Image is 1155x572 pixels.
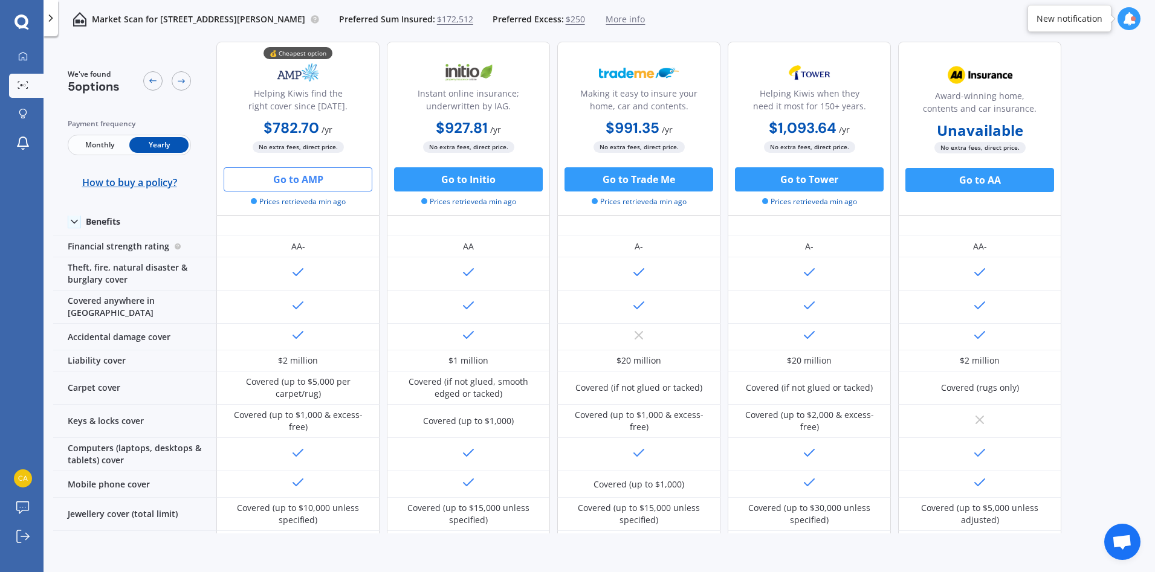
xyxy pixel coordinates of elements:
span: 5 options [68,79,120,94]
div: Helping Kiwis when they need it most for 150+ years. [738,87,881,117]
span: $172,512 [437,13,473,25]
div: Covered (up to $30,000 unless specified) [737,502,882,526]
div: A- [635,240,643,252]
button: Go to Tower [735,167,884,191]
div: Mobile phone cover [53,471,216,498]
span: $250 [566,13,585,25]
div: Covered (up to $1,000) [594,478,684,490]
div: Covered (if not glued or tacked) [746,382,873,394]
span: No extra fees, direct price. [253,141,344,153]
div: Covered (up to $10,000 unless specified) [225,502,370,526]
div: Payment frequency [68,118,191,130]
div: Covered anywhere in [GEOGRAPHIC_DATA] [53,291,216,324]
div: Accidental damage cover [53,324,216,350]
b: $1,093.64 [769,118,836,137]
button: Go to Initio [394,167,543,191]
div: Financial strength rating [53,236,216,257]
span: Preferred Excess: [493,13,564,25]
div: Jewellery cover (total limit) [53,498,216,531]
div: Covered (up to $15,000 unless specified) [566,502,711,526]
img: 6eac1b3048f7f9826c90f05a60476468 [14,469,32,487]
div: Covered (up to $1,000) [423,415,514,427]
span: / yr [839,124,850,135]
img: Trademe.webp [599,57,679,88]
span: No extra fees, direct price. [764,141,855,153]
div: Theft, fire, natural disaster & burglary cover [53,257,216,291]
div: AA [463,240,474,252]
div: Helping Kiwis find the right cover since [DATE]. [227,87,369,117]
button: Go to Trade Me [565,167,713,191]
span: No extra fees, direct price. [934,142,1026,153]
span: Prices retrieved a min ago [762,196,857,207]
div: Covered (up to $5,000 unless adjusted) [907,502,1052,526]
div: AA- [291,240,305,252]
div: $20 million [616,355,661,367]
img: Initio.webp [429,57,508,88]
div: A- [805,240,814,252]
div: Covered (rugs only) [941,382,1019,394]
div: New notification [1037,13,1102,25]
div: Instant online insurance; underwritten by IAG. [397,87,540,117]
div: Covered (if not glued, smooth edged or tacked) [396,376,541,400]
b: $991.35 [606,118,659,137]
div: Keys & locks cover [53,405,216,438]
div: Computers (laptops, desktops & tablets) cover [53,438,216,471]
span: No extra fees, direct price. [423,141,514,153]
div: Carpet cover [53,371,216,405]
span: We've found [68,69,120,80]
img: AA.webp [940,60,1020,90]
div: $2 million [278,355,318,367]
b: $782.70 [264,118,319,137]
div: $1 million [448,355,488,367]
b: $927.81 [436,118,488,137]
span: How to buy a policy? [82,176,177,188]
div: Covered (if not glued or tacked) [575,382,702,394]
span: Prices retrieved a min ago [421,196,516,207]
span: No extra fees, direct price. [594,141,685,153]
div: Covered (up to $5,000 per carpet/rug) [225,376,370,400]
div: 💰 Cheapest option [264,47,332,59]
div: $2 million [960,355,1000,367]
div: Liability cover [53,350,216,371]
span: Yearly [129,137,189,153]
span: Monthly [70,137,129,153]
button: Go to AMP [224,167,372,191]
span: / yr [662,124,673,135]
img: AMP.webp [258,57,338,88]
img: home-and-contents.b802091223b8502ef2dd.svg [73,12,87,27]
div: $20 million [787,355,832,367]
p: Market Scan for [STREET_ADDRESS][PERSON_NAME] [92,13,305,25]
span: Preferred Sum Insured: [339,13,435,25]
div: Jewellery cover (per item limit) [53,531,216,564]
div: Award-winning home, contents and car insurance. [908,89,1051,120]
img: Tower.webp [769,57,849,88]
div: Covered (up to $2,000 & excess-free) [737,409,882,433]
div: Benefits [86,216,120,227]
div: Covered (up to $1,000 & excess-free) [225,409,370,433]
span: / yr [490,124,501,135]
button: Go to AA [905,168,1054,192]
div: Covered (up to $15,000 unless specified) [396,502,541,526]
div: Open chat [1104,524,1140,560]
span: Prices retrieved a min ago [251,196,346,207]
b: Unavailable [937,124,1023,137]
div: Covered (up to $1,000 & excess-free) [566,409,711,433]
div: AA- [973,240,987,252]
span: / yr [322,124,332,135]
span: More info [606,13,645,25]
div: Making it easy to insure your home, car and contents. [568,87,710,117]
span: Prices retrieved a min ago [592,196,687,207]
